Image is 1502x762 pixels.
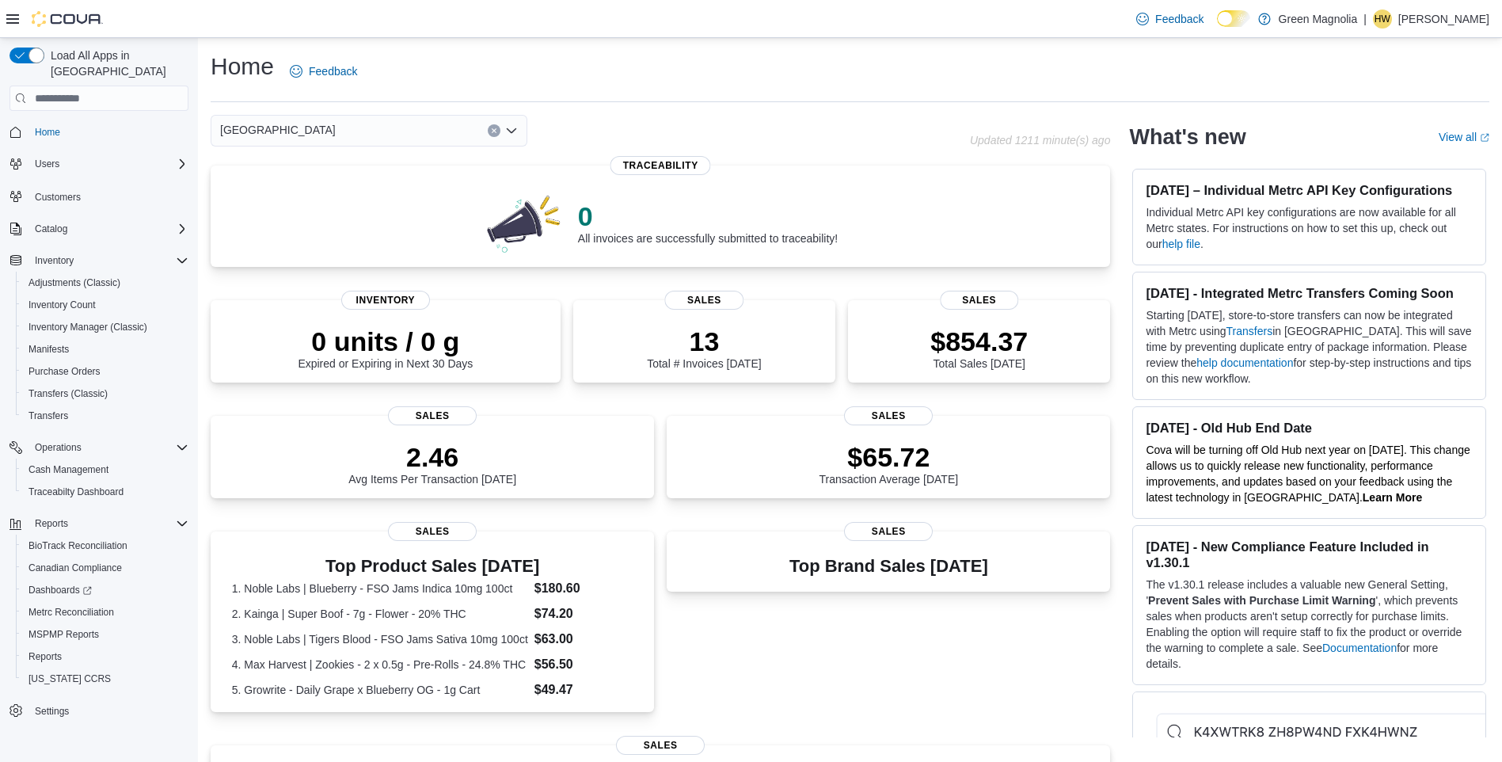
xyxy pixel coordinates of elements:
[232,581,528,596] dt: 1. Noble Labs | Blueberry - FSO Jams Indica 10mg 100ct
[22,625,188,644] span: MSPMP Reports
[29,154,188,173] span: Users
[29,219,74,238] button: Catalog
[22,647,68,666] a: Reports
[1363,10,1367,29] p: |
[488,124,500,137] button: Clear input
[388,522,477,541] span: Sales
[16,338,195,360] button: Manifests
[1162,238,1200,250] a: help file
[22,603,120,622] a: Metrc Reconciliation
[1146,420,1473,436] h3: [DATE] - Old Hub End Date
[29,438,188,457] span: Operations
[16,316,195,338] button: Inventory Manager (Classic)
[35,254,74,267] span: Inventory
[29,701,188,721] span: Settings
[29,276,120,289] span: Adjustments (Classic)
[348,441,516,473] p: 2.46
[1439,131,1489,143] a: View allExternal link
[16,579,195,601] a: Dashboards
[3,185,195,208] button: Customers
[3,153,195,175] button: Users
[1373,10,1392,29] div: Heather Wheeler
[3,218,195,240] button: Catalog
[22,536,188,555] span: BioTrack Reconciliation
[16,294,195,316] button: Inventory Count
[29,123,67,142] a: Home
[970,134,1110,147] p: Updated 1211 minute(s) ago
[29,188,87,207] a: Customers
[22,406,188,425] span: Transfers
[29,186,188,206] span: Customers
[505,124,518,137] button: Open list of options
[22,647,188,666] span: Reports
[29,251,188,270] span: Inventory
[534,655,633,674] dd: $56.50
[844,522,933,541] span: Sales
[22,340,188,359] span: Manifests
[1226,325,1273,337] a: Transfers
[22,581,188,600] span: Dashboards
[1146,204,1473,252] p: Individual Metrc API key configurations are now available for all Metrc states. For instructions ...
[22,482,188,501] span: Traceabilty Dashboard
[16,535,195,557] button: BioTrack Reconciliation
[1155,11,1204,27] span: Feedback
[3,512,195,535] button: Reports
[16,668,195,690] button: [US_STATE] CCRS
[283,55,363,87] a: Feedback
[29,672,111,685] span: [US_STATE] CCRS
[32,11,103,27] img: Cova
[22,460,115,479] a: Cash Management
[232,657,528,672] dt: 4. Max Harvest | Zookies - 2 x 0.5g - Pre-Rolls - 24.8% THC
[1217,10,1250,27] input: Dark Mode
[35,191,81,204] span: Customers
[22,273,127,292] a: Adjustments (Classic)
[534,680,633,699] dd: $49.47
[341,291,430,310] span: Inventory
[16,623,195,646] button: MSPMP Reports
[819,441,959,473] p: $65.72
[29,486,124,498] span: Traceabilty Dashboard
[1146,539,1473,570] h3: [DATE] - New Compliance Feature Included in v1.30.1
[29,539,127,552] span: BioTrack Reconciliation
[1146,307,1473,387] p: Starting [DATE], store-to-store transfers can now be integrated with Metrc using in [GEOGRAPHIC_D...
[16,601,195,623] button: Metrc Reconciliation
[35,517,68,530] span: Reports
[22,362,188,381] span: Purchase Orders
[610,156,711,175] span: Traceability
[29,251,80,270] button: Inventory
[3,120,195,143] button: Home
[29,321,147,333] span: Inventory Manager (Classic)
[1322,642,1397,654] a: Documentation
[16,646,195,668] button: Reports
[232,631,528,647] dt: 3. Noble Labs | Tigers Blood - FSO Jams Sativa 10mg 100ct
[29,702,75,721] a: Settings
[1148,594,1375,607] strong: Prevent Sales with Purchase Limit Warning
[1130,3,1210,35] a: Feedback
[1146,444,1470,504] span: Cova will be turning off Old Hub next year on [DATE]. This change allows us to quickly release ne...
[1146,577,1473,672] p: The v1.30.1 release includes a valuable new General Setting, ' ', which prevents sales when produ...
[16,272,195,294] button: Adjustments (Classic)
[29,650,62,663] span: Reports
[211,51,274,82] h1: Home
[22,625,105,644] a: MSPMP Reports
[1129,124,1245,150] h2: What's new
[534,579,633,598] dd: $180.60
[22,406,74,425] a: Transfers
[232,682,528,698] dt: 5. Growrite - Daily Grape x Blueberry OG - 1g Cart
[1363,491,1422,504] a: Learn More
[3,436,195,459] button: Operations
[647,326,761,357] p: 13
[22,273,188,292] span: Adjustments (Classic)
[534,604,633,623] dd: $74.20
[298,326,473,370] div: Expired or Expiring in Next 30 Days
[22,669,117,688] a: [US_STATE] CCRS
[29,438,88,457] button: Operations
[22,318,154,337] a: Inventory Manager (Classic)
[1375,10,1390,29] span: HW
[35,158,59,170] span: Users
[29,387,108,400] span: Transfers (Classic)
[22,340,75,359] a: Manifests
[819,441,959,486] div: Transaction Average [DATE]
[29,606,114,619] span: Metrc Reconciliation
